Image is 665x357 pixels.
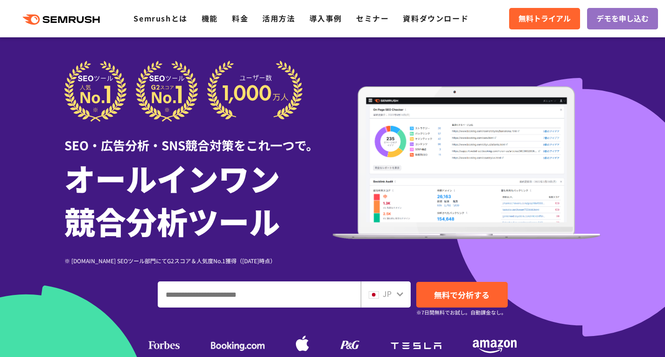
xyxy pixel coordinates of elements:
span: 無料トライアル [518,13,571,25]
a: 機能 [202,13,218,24]
a: 無料トライアル [509,8,580,29]
a: 資料ダウンロード [403,13,469,24]
span: デモを申し込む [596,13,649,25]
span: JP [383,288,392,299]
a: デモを申し込む [587,8,658,29]
a: 導入事例 [309,13,342,24]
input: ドメイン、キーワードまたはURLを入力してください [158,282,360,307]
a: セミナー [356,13,389,24]
div: ※ [DOMAIN_NAME] SEOツール部門にてG2スコア＆人気度No.1獲得（[DATE]時点） [64,256,333,265]
h1: オールインワン 競合分析ツール [64,156,333,242]
small: ※7日間無料でお試し。自動課金なし。 [416,308,506,317]
a: 活用方法 [262,13,295,24]
a: Semrushとは [133,13,187,24]
a: 料金 [232,13,248,24]
span: 無料で分析する [434,289,490,301]
a: 無料で分析する [416,282,508,308]
div: SEO・広告分析・SNS競合対策をこれ一つで。 [64,122,333,154]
